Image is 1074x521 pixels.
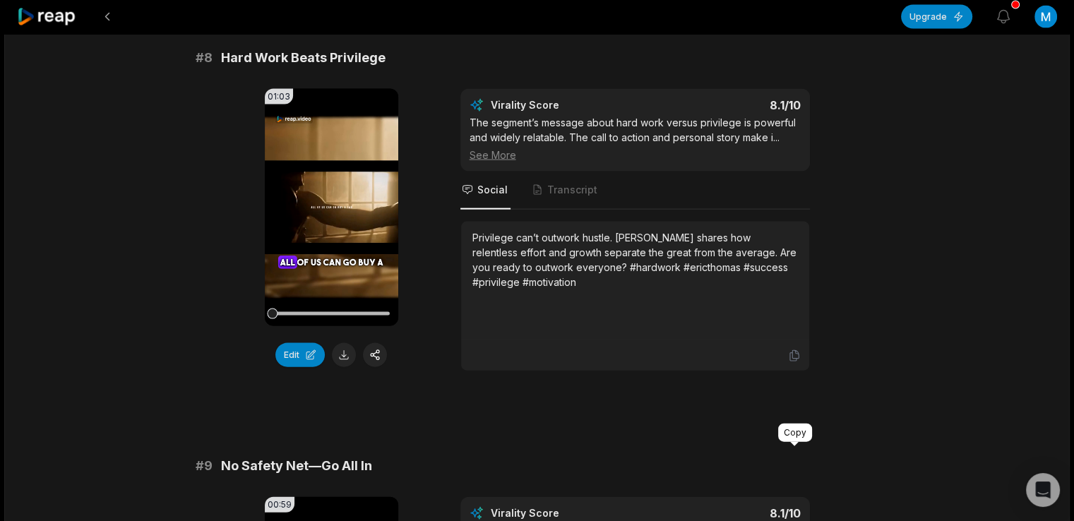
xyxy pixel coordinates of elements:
div: Open Intercom Messenger [1026,473,1060,507]
div: Virality Score [491,506,643,520]
div: Virality Score [491,98,643,112]
span: # 9 [196,456,213,476]
span: Transcript [547,183,597,197]
div: See More [470,148,801,162]
span: No Safety Net—Go All In [221,456,372,476]
span: Hard Work Beats Privilege [221,48,386,68]
div: Copy [778,424,812,442]
span: # 8 [196,48,213,68]
button: Upgrade [901,5,972,29]
div: 8.1 /10 [649,506,801,520]
span: Social [477,183,508,197]
div: Privilege can’t outwork hustle. [PERSON_NAME] shares how relentless effort and growth separate th... [472,230,798,289]
div: 8.1 /10 [649,98,801,112]
nav: Tabs [460,172,810,210]
button: Edit [275,343,325,367]
video: Your browser does not support mp4 format. [265,89,398,326]
div: The segment’s message about hard work versus privilege is powerful and widely relatable. The call... [470,115,801,162]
